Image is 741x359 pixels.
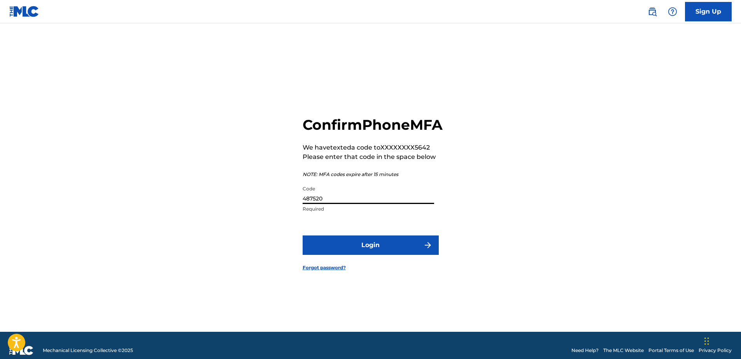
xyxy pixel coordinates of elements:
[303,264,346,271] a: Forgot password?
[303,152,443,162] p: Please enter that code in the space below
[702,322,741,359] iframe: Chat Widget
[303,116,443,134] h2: Confirm Phone MFA
[648,7,657,16] img: search
[423,240,433,250] img: f7272a7cc735f4ea7f67.svg
[43,347,133,354] span: Mechanical Licensing Collective © 2025
[665,4,680,19] div: Help
[571,347,599,354] a: Need Help?
[648,347,694,354] a: Portal Terms of Use
[303,206,434,213] p: Required
[699,347,732,354] a: Privacy Policy
[668,7,677,16] img: help
[685,2,732,21] a: Sign Up
[303,143,443,152] p: We have texted a code to XXXXXXXX5642
[704,329,709,353] div: Drag
[603,347,644,354] a: The MLC Website
[303,171,443,178] p: NOTE: MFA codes expire after 15 minutes
[645,4,660,19] a: Public Search
[9,346,33,355] img: logo
[9,6,39,17] img: MLC Logo
[303,235,439,255] button: Login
